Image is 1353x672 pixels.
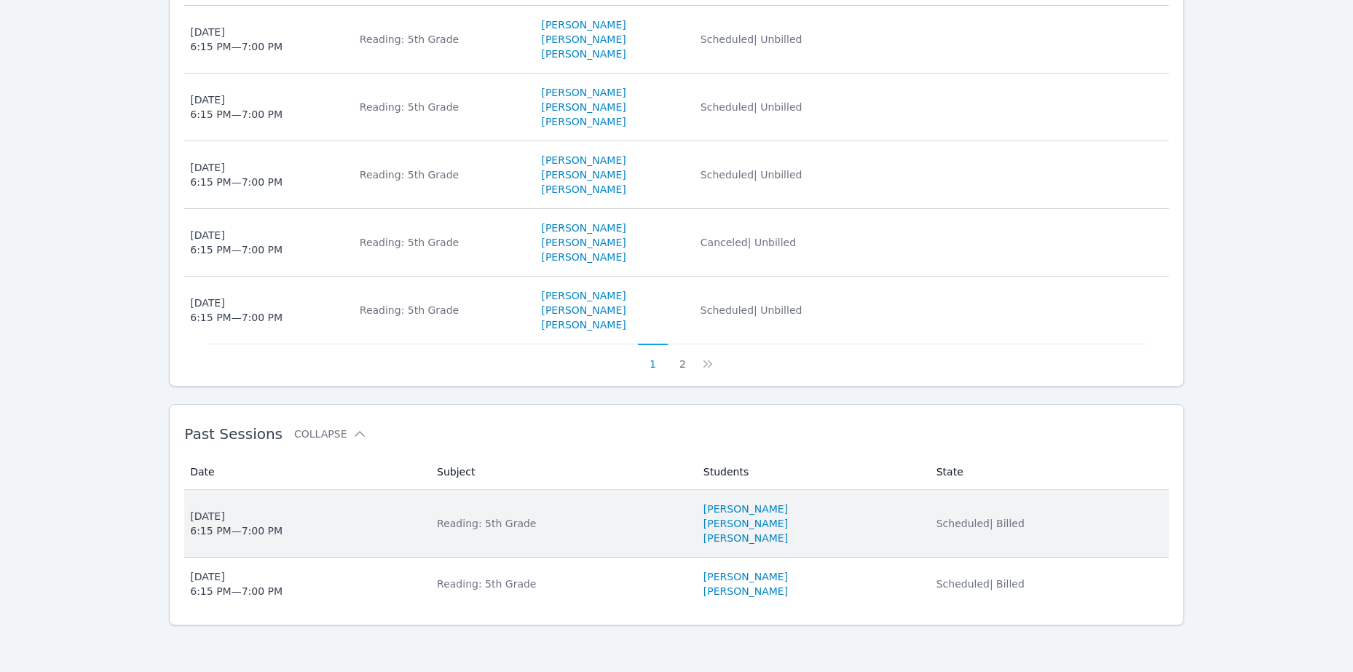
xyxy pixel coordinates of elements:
a: [PERSON_NAME] [541,221,626,235]
div: Reading: 5th Grade [360,100,524,114]
button: 1 [638,344,668,371]
a: [PERSON_NAME] [541,182,626,197]
a: [PERSON_NAME] [541,47,626,61]
a: [PERSON_NAME] [703,569,788,584]
a: [PERSON_NAME] [541,85,626,100]
span: Past Sessions [184,425,283,443]
div: [DATE] 6:15 PM — 7:00 PM [190,569,283,598]
a: [PERSON_NAME] [703,516,788,531]
tr: [DATE]6:15 PM—7:00 PMReading: 5th Grade[PERSON_NAME][PERSON_NAME][PERSON_NAME]Scheduled| Billed [184,490,1169,558]
button: Collapse [294,427,367,441]
a: [PERSON_NAME] [541,100,626,114]
tr: [DATE]6:15 PM—7:00 PMReading: 5th Grade[PERSON_NAME][PERSON_NAME]Scheduled| Billed [184,558,1169,610]
span: Scheduled | Unbilled [701,304,802,316]
div: [DATE] 6:15 PM — 7:00 PM [190,92,283,122]
tr: [DATE]6:15 PM—7:00 PMReading: 5th Grade[PERSON_NAME][PERSON_NAME][PERSON_NAME]Scheduled| Unbilled [184,6,1169,74]
span: Scheduled | Billed [936,518,1025,529]
span: Scheduled | Billed [936,578,1025,590]
div: Reading: 5th Grade [437,577,686,591]
a: [PERSON_NAME] [541,288,626,303]
a: [PERSON_NAME] [541,153,626,167]
div: Reading: 5th Grade [360,167,524,182]
a: [PERSON_NAME] [541,167,626,182]
a: [PERSON_NAME] [541,32,626,47]
span: Scheduled | Unbilled [701,101,802,113]
a: [PERSON_NAME] [541,317,626,332]
div: Reading: 5th Grade [360,235,524,250]
a: [PERSON_NAME] [541,235,626,250]
div: Reading: 5th Grade [360,303,524,317]
a: [PERSON_NAME] [541,114,626,129]
span: Canceled | Unbilled [701,237,796,248]
div: Reading: 5th Grade [437,516,686,531]
div: Reading: 5th Grade [360,32,524,47]
div: [DATE] 6:15 PM — 7:00 PM [190,228,283,257]
div: [DATE] 6:15 PM — 7:00 PM [190,509,283,538]
div: [DATE] 6:15 PM — 7:00 PM [190,160,283,189]
th: State [928,454,1169,490]
span: Scheduled | Unbilled [701,33,802,45]
th: Subject [428,454,695,490]
tr: [DATE]6:15 PM—7:00 PMReading: 5th Grade[PERSON_NAME][PERSON_NAME][PERSON_NAME]Scheduled| Unbilled [184,141,1169,209]
a: [PERSON_NAME] [541,303,626,317]
a: [PERSON_NAME] [541,250,626,264]
tr: [DATE]6:15 PM—7:00 PMReading: 5th Grade[PERSON_NAME][PERSON_NAME][PERSON_NAME]Scheduled| Unbilled [184,277,1169,344]
a: [PERSON_NAME] [703,531,788,545]
div: [DATE] 6:15 PM — 7:00 PM [190,25,283,54]
th: Date [184,454,428,490]
a: [PERSON_NAME] [703,502,788,516]
a: [PERSON_NAME] [703,584,788,598]
th: Students [695,454,928,490]
tr: [DATE]6:15 PM—7:00 PMReading: 5th Grade[PERSON_NAME][PERSON_NAME][PERSON_NAME]Scheduled| Unbilled [184,74,1169,141]
tr: [DATE]6:15 PM—7:00 PMReading: 5th Grade[PERSON_NAME][PERSON_NAME][PERSON_NAME]Canceled| Unbilled [184,209,1169,277]
span: Scheduled | Unbilled [701,169,802,181]
a: [PERSON_NAME] [541,17,626,32]
div: [DATE] 6:15 PM — 7:00 PM [190,296,283,325]
button: 2 [668,344,698,371]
